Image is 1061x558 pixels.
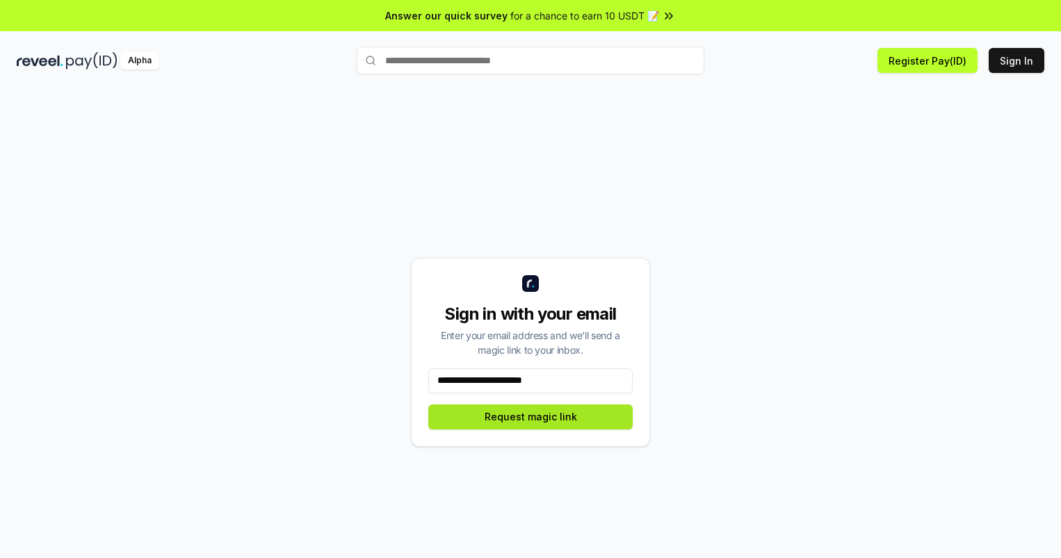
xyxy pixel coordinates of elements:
div: Alpha [120,52,159,69]
span: for a chance to earn 10 USDT 📝 [510,8,659,23]
button: Request magic link [428,404,633,429]
button: Sign In [989,48,1044,73]
div: Sign in with your email [428,303,633,325]
img: logo_small [522,275,539,292]
img: pay_id [66,52,118,69]
img: reveel_dark [17,52,63,69]
button: Register Pay(ID) [877,48,978,73]
span: Answer our quick survey [385,8,508,23]
div: Enter your email address and we’ll send a magic link to your inbox. [428,328,633,357]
